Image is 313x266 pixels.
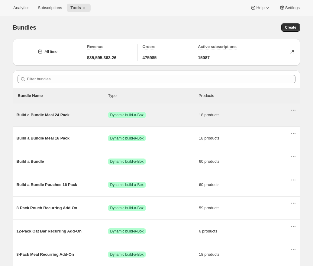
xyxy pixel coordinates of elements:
span: 60 products [199,159,290,165]
span: 8-Pack Pouch Recurring Add-On [17,205,108,211]
button: Analytics [10,4,33,12]
span: Dynamic build-a-Box [110,229,144,234]
span: Revenue [87,44,103,49]
span: 18 products [199,112,290,118]
span: Dynamic build-a-Box [110,113,144,117]
span: Subscriptions [38,5,62,10]
span: Orders [143,44,156,49]
button: Actions for 12-Pack Oat Bar Recurring Add-On [289,222,298,231]
button: Create [281,23,300,32]
input: Filter bundles [27,75,295,83]
button: Settings [276,4,303,12]
span: Dynamic build-a-Box [110,136,144,141]
button: Help [247,4,274,12]
span: 18 products [199,135,290,141]
span: Dynamic build-a-Box [110,182,144,187]
button: Actions for 8-Pack Pouch Recurring Add-On [289,199,298,207]
span: Settings [285,5,300,10]
div: Products [198,93,289,99]
span: 15087 [198,55,210,61]
button: Actions for 8-Pack Meal Recurring Add-On [289,245,298,254]
span: 6 products [199,228,290,234]
span: Dynamic build-a-Box [110,252,144,257]
p: Bundle Name [18,93,108,99]
span: 475985 [143,55,157,61]
button: Tools [67,4,91,12]
button: Actions for Build a Bundle [289,152,298,161]
span: Build a Bundle [17,159,108,165]
span: Create [285,25,296,30]
div: All time [44,49,57,55]
span: 18 products [199,252,290,258]
span: Analytics [13,5,29,10]
button: Actions for Build a Bundle Pouches 16 Pack [289,176,298,184]
span: Dynamic build-a-Box [110,159,144,164]
button: Actions for Build a Bundle Meal 24 Pack [289,106,298,114]
button: Subscriptions [34,4,66,12]
span: Dynamic build-a-Box [110,206,144,210]
span: Bundles [13,24,37,31]
span: $35,595,363.26 [87,55,116,61]
span: Tools [70,5,81,10]
span: Build a Bundle Meal 24 Pack [17,112,108,118]
span: 12-Pack Oat Bar Recurring Add-On [17,228,108,234]
span: 8-Pack Meal Recurring Add-On [17,252,108,258]
button: Actions for Build a Bundle Meal 16 Pack [289,129,298,138]
span: Build a Bundle Meal 16 Pack [17,135,108,141]
span: 60 products [199,182,290,188]
div: Type [108,93,198,99]
span: 59 products [199,205,290,211]
span: Build a Bundle Pouches 16 Pack [17,182,108,188]
span: Active subscriptions [198,44,237,49]
span: Help [256,5,264,10]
